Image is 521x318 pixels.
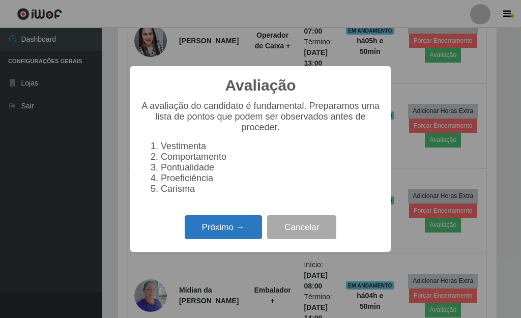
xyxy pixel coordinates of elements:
[185,215,262,239] button: Próximo →
[161,141,381,152] li: Vestimenta
[225,76,296,95] h2: Avaliação
[267,215,336,239] button: Cancelar
[161,162,381,173] li: Pontualidade
[140,101,381,133] p: A avaliação do candidato é fundamental. Preparamos uma lista de pontos que podem ser observados a...
[161,152,381,162] li: Comportamento
[161,184,381,194] li: Carisma
[161,173,381,184] li: Proeficiência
